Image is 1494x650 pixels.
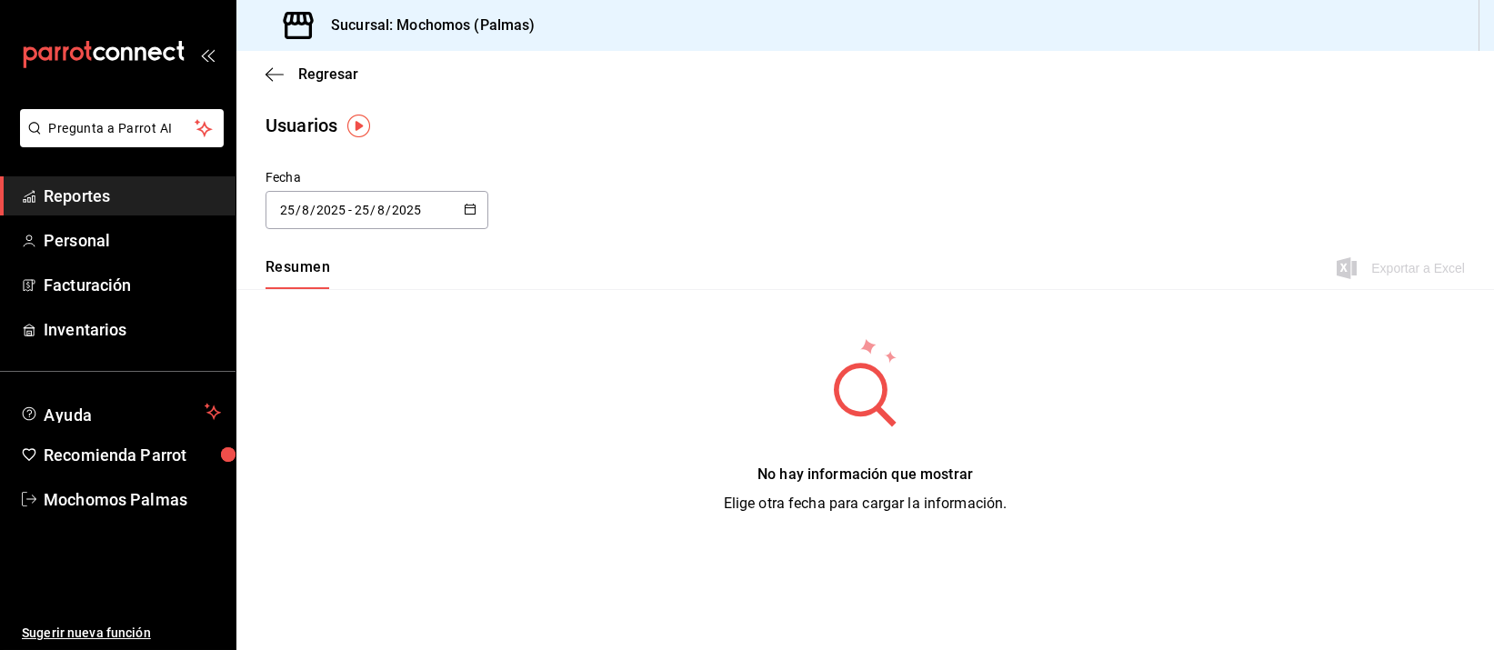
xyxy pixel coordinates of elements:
[22,624,221,643] span: Sugerir nueva función
[13,132,224,151] a: Pregunta a Parrot AI
[266,65,358,83] button: Regresar
[370,203,376,217] span: /
[44,184,221,208] span: Reportes
[49,119,196,138] span: Pregunta a Parrot AI
[376,203,386,217] input: Month
[724,464,1008,485] div: No hay información que mostrar
[347,115,370,137] img: Tooltip marker
[44,443,221,467] span: Recomienda Parrot
[354,203,370,217] input: Day
[44,228,221,253] span: Personal
[266,112,337,139] div: Usuarios
[44,273,221,297] span: Facturación
[316,15,536,36] h3: Sucursal: Mochomos (Palmas)
[348,203,352,217] span: -
[316,203,346,217] input: Year
[391,203,422,217] input: Year
[386,203,391,217] span: /
[296,203,301,217] span: /
[266,258,330,289] button: Resumen
[44,401,197,423] span: Ayuda
[301,203,310,217] input: Month
[266,258,330,289] div: navigation tabs
[310,203,316,217] span: /
[44,487,221,512] span: Mochomos Palmas
[298,65,358,83] span: Regresar
[724,495,1008,512] span: Elige otra fecha para cargar la información.
[279,203,296,217] input: Day
[200,47,215,62] button: open_drawer_menu
[44,317,221,342] span: Inventarios
[266,168,488,187] div: Fecha
[20,109,224,147] button: Pregunta a Parrot AI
